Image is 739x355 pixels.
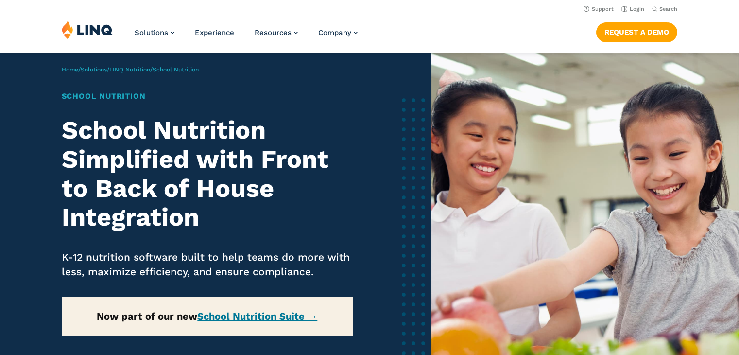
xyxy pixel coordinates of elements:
h2: School Nutrition Simplified with Front to Back of House Integration [62,116,353,232]
nav: Button Navigation [596,20,677,42]
a: Company [318,28,358,37]
img: LINQ | K‑12 Software [62,20,113,39]
a: Support [584,6,614,12]
a: Experience [195,28,234,37]
a: Login [621,6,644,12]
span: Company [318,28,351,37]
span: Solutions [135,28,168,37]
span: Search [659,6,677,12]
a: Request a Demo [596,22,677,42]
a: Resources [255,28,298,37]
p: K-12 nutrition software built to help teams do more with less, maximize efficiency, and ensure co... [62,250,353,279]
a: Home [62,66,78,73]
nav: Primary Navigation [135,20,358,53]
button: Open Search Bar [652,5,677,13]
a: LINQ Nutrition [109,66,150,73]
h1: School Nutrition [62,90,353,102]
span: Resources [255,28,292,37]
a: School Nutrition Suite → [197,310,317,322]
a: Solutions [81,66,107,73]
a: Solutions [135,28,174,37]
span: / / / [62,66,199,73]
strong: Now part of our new [97,310,317,322]
span: School Nutrition [153,66,199,73]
